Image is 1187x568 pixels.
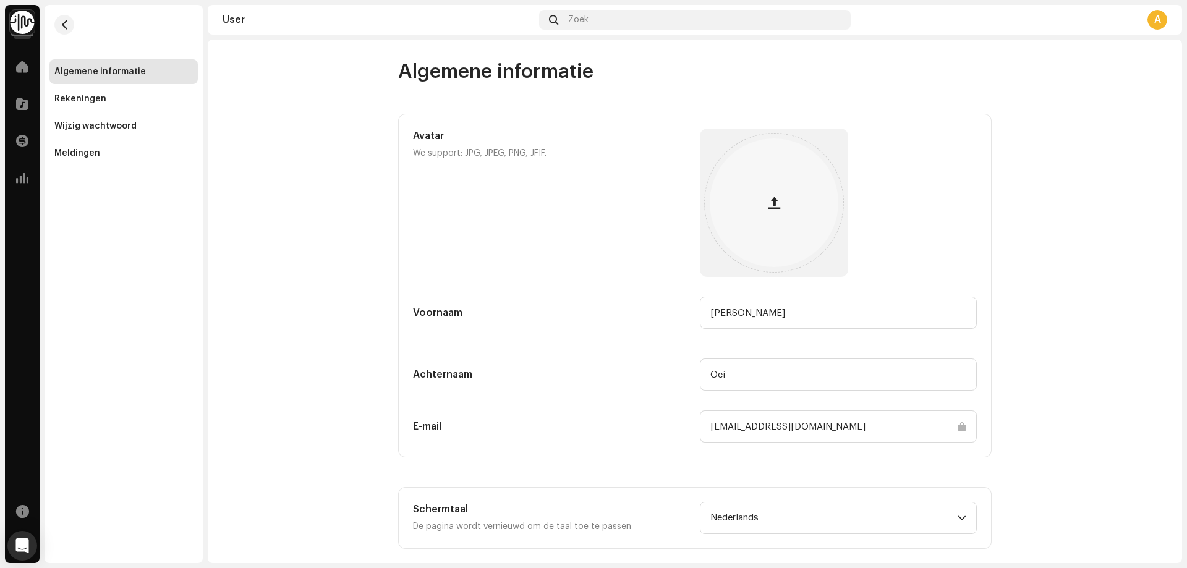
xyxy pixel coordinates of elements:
h5: Avatar [413,129,690,143]
input: Achternaam [700,358,977,391]
span: Algemene informatie [398,59,593,84]
div: Meldingen [54,148,100,158]
div: User [223,15,534,25]
div: dropdown trigger [958,502,966,533]
input: Voornaam [700,297,977,329]
div: Rekeningen [54,94,106,104]
div: Algemene informatie [54,67,146,77]
div: Wijzig wachtwoord [54,121,137,131]
h5: E-mail [413,419,690,434]
span: Nederlands [710,502,958,533]
div: A [1147,10,1167,30]
p: We support: JPG, JPEG, PNG, JFIF. [413,146,690,161]
p: De pagina wordt vernieuwd om de taal toe te passen [413,519,690,534]
div: Open Intercom Messenger [7,531,37,561]
h5: Schermtaal [413,502,690,517]
re-m-nav-item: Wijzig wachtwoord [49,114,198,138]
re-m-nav-item: Rekeningen [49,87,198,111]
span: Zoek [568,15,589,25]
re-m-nav-item: Algemene informatie [49,59,198,84]
h5: Voornaam [413,305,690,320]
h5: Achternaam [413,367,690,382]
input: E-mail [700,410,977,443]
re-m-nav-item: Meldingen [49,141,198,166]
img: 0f74c21f-6d1c-4dbc-9196-dbddad53419e [10,10,35,35]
